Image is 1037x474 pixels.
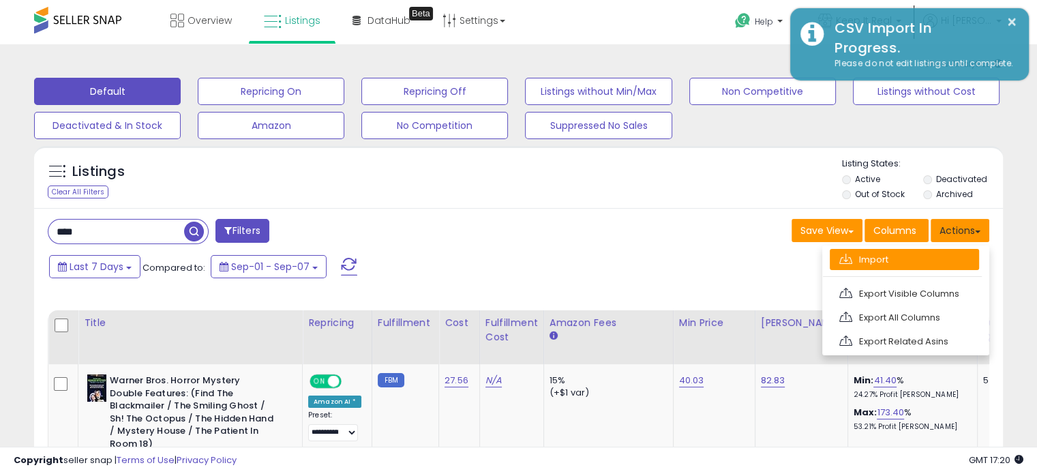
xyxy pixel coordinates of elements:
[14,454,63,466] strong: Copyright
[340,376,361,387] span: OFF
[873,224,916,237] span: Columns
[525,112,672,139] button: Suppressed No Sales
[1006,14,1017,31] button: ×
[679,374,704,387] a: 40.03
[854,422,967,432] p: 53.21% Profit [PERSON_NAME]
[854,374,967,400] div: %
[49,255,140,278] button: Last 7 Days
[285,14,320,27] span: Listings
[34,78,181,105] button: Default
[935,188,972,200] label: Archived
[969,454,1023,466] span: 2025-09-15 17:20 GMT
[485,316,538,344] div: Fulfillment Cost
[445,316,474,330] div: Cost
[824,18,1019,57] div: CSV Import In Progress.
[70,260,123,273] span: Last 7 Days
[983,374,1025,387] div: 5
[177,454,237,466] a: Privacy Policy
[367,14,410,27] span: DataHub
[935,173,987,185] label: Deactivated
[550,316,667,330] div: Amazon Fees
[308,396,361,408] div: Amazon AI *
[679,316,749,330] div: Min Price
[311,376,328,387] span: ON
[445,374,468,387] a: 27.56
[117,454,175,466] a: Terms of Use
[361,112,508,139] button: No Competition
[72,162,125,181] h5: Listings
[830,331,979,352] a: Export Related Asins
[724,2,796,44] a: Help
[378,316,433,330] div: Fulfillment
[550,330,558,342] small: Amazon Fees.
[830,307,979,328] a: Export All Columns
[854,390,967,400] p: 24.27% Profit [PERSON_NAME]
[873,374,897,387] a: 41.40
[142,261,205,274] span: Compared to:
[361,78,508,105] button: Repricing Off
[689,78,836,105] button: Non Competitive
[550,374,663,387] div: 15%
[931,219,989,242] button: Actions
[734,12,751,29] i: Get Help
[87,374,106,402] img: 519TEg9W4TL._SL40_.jpg
[198,112,344,139] button: Amazon
[485,374,502,387] a: N/A
[824,57,1019,70] div: Please do not edit listings until complete.
[842,158,1003,171] p: Listing States:
[855,188,905,200] label: Out of Stock
[792,219,862,242] button: Save View
[378,373,404,387] small: FBM
[755,16,773,27] span: Help
[14,454,237,467] div: seller snap | |
[854,406,967,432] div: %
[34,112,181,139] button: Deactivated & In Stock
[853,78,1000,105] button: Listings without Cost
[877,406,904,419] a: 173.40
[231,260,310,273] span: Sep-01 - Sep-07
[855,173,880,185] label: Active
[110,374,275,454] b: Warner Bros. Horror Mystery Double Features: (Find The Blackmailer / The Smiling Ghost / Sh! The ...
[847,310,977,364] th: The percentage added to the cost of goods (COGS) that forms the calculator for Min & Max prices.
[48,186,108,198] div: Clear All Filters
[198,78,344,105] button: Repricing On
[830,249,979,270] a: Import
[215,219,269,243] button: Filters
[761,316,842,330] div: [PERSON_NAME]
[308,411,361,441] div: Preset:
[525,78,672,105] button: Listings without Min/Max
[761,374,785,387] a: 82.83
[211,255,327,278] button: Sep-01 - Sep-07
[409,7,433,20] div: Tooltip anchor
[308,316,366,330] div: Repricing
[187,14,232,27] span: Overview
[854,374,874,387] b: Min:
[865,219,929,242] button: Columns
[854,406,877,419] b: Max:
[550,387,663,399] div: (+$1 var)
[830,283,979,304] a: Export Visible Columns
[84,316,297,330] div: Title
